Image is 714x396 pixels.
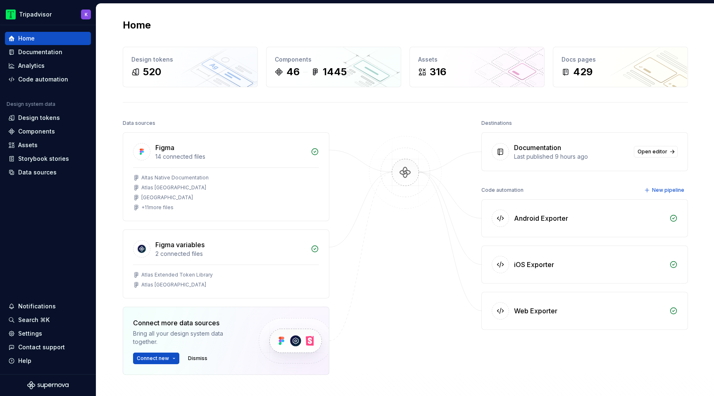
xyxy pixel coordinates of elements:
[5,59,91,72] a: Analytics
[137,355,169,362] span: Connect new
[5,166,91,179] a: Data sources
[133,329,245,346] div: Bring all your design system data together.
[275,55,393,64] div: Components
[141,194,193,201] div: [GEOGRAPHIC_DATA]
[123,19,151,32] h2: Home
[123,132,329,221] a: Figma14 connected filesAltas Native DocumentationAtlas [GEOGRAPHIC_DATA][GEOGRAPHIC_DATA]+11more ...
[7,101,55,107] div: Design system data
[514,213,568,223] div: Android Exporter
[2,5,94,23] button: TripadvisorK
[155,240,205,250] div: Figma variables
[642,184,688,196] button: New pipeline
[514,153,629,161] div: Last published 9 hours ago
[323,65,347,79] div: 1445
[409,47,545,87] a: Assets316
[638,148,667,155] span: Open editor
[514,306,557,316] div: Web Exporter
[155,250,306,258] div: 2 connected files
[5,125,91,138] a: Components
[652,187,684,193] span: New pipeline
[5,327,91,340] a: Settings
[5,152,91,165] a: Storybook stories
[18,34,35,43] div: Home
[5,73,91,86] a: Code automation
[5,354,91,367] button: Help
[141,281,206,288] div: Atlas [GEOGRAPHIC_DATA]
[481,117,512,129] div: Destinations
[18,357,31,365] div: Help
[18,343,65,351] div: Contact support
[123,47,258,87] a: Design tokens520
[5,45,91,59] a: Documentation
[18,302,56,310] div: Notifications
[634,146,678,157] a: Open editor
[5,32,91,45] a: Home
[5,300,91,313] button: Notifications
[5,313,91,327] button: Search ⌘K
[573,65,593,79] div: 429
[5,341,91,354] button: Contact support
[19,10,52,19] div: Tripadvisor
[18,316,50,324] div: Search ⌘K
[18,155,69,163] div: Storybook stories
[562,55,679,64] div: Docs pages
[143,65,161,79] div: 520
[141,272,213,278] div: Atlas Extended Token Library
[18,114,60,122] div: Design tokens
[85,11,88,18] div: K
[514,143,561,153] div: Documentation
[266,47,401,87] a: Components461445
[553,47,688,87] a: Docs pages429
[18,168,57,177] div: Data sources
[514,260,554,270] div: iOS Exporter
[131,55,249,64] div: Design tokens
[155,143,174,153] div: Figma
[18,127,55,136] div: Components
[141,174,209,181] div: Altas Native Documentation
[141,204,174,211] div: + 11 more files
[18,75,68,83] div: Code automation
[18,48,62,56] div: Documentation
[5,138,91,152] a: Assets
[18,141,38,149] div: Assets
[155,153,306,161] div: 14 connected files
[430,65,446,79] div: 316
[5,111,91,124] a: Design tokens
[6,10,16,19] img: 0ed0e8b8-9446-497d-bad0-376821b19aa5.png
[286,65,300,79] div: 46
[188,355,207,362] span: Dismiss
[18,62,45,70] div: Analytics
[481,184,524,196] div: Code automation
[123,117,155,129] div: Data sources
[141,184,206,191] div: Atlas [GEOGRAPHIC_DATA]
[123,229,329,298] a: Figma variables2 connected filesAtlas Extended Token LibraryAtlas [GEOGRAPHIC_DATA]
[133,353,179,364] button: Connect new
[133,318,245,328] div: Connect more data sources
[27,381,69,389] svg: Supernova Logo
[18,329,42,338] div: Settings
[418,55,536,64] div: Assets
[184,353,211,364] button: Dismiss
